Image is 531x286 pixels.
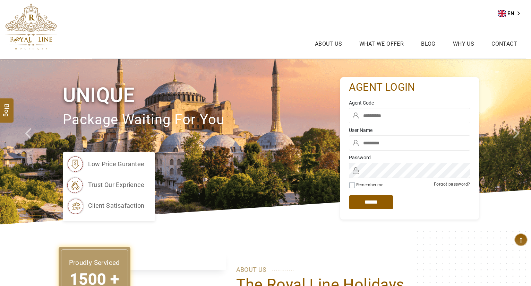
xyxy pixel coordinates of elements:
[349,81,470,94] h2: agent login
[434,182,470,187] a: Forgot password?
[349,127,470,134] label: User Name
[236,265,469,275] p: ABOUT US
[349,154,470,161] label: Password
[313,39,344,49] a: About Us
[5,3,57,50] img: The Royal Line Holidays
[498,8,525,19] aside: Language selected: English
[63,108,340,132] p: package waiting for you
[504,59,531,224] a: Check next image
[66,155,145,173] li: low price gurantee
[498,8,525,19] a: EN
[490,39,519,49] a: Contact
[451,39,476,49] a: Why Us
[66,176,145,194] li: trust our exprience
[2,104,11,110] span: Blog
[419,39,437,49] a: Blog
[272,263,294,274] span: ............
[16,59,43,224] a: Check next prev
[358,39,405,49] a: What we Offer
[349,99,470,106] label: Agent Code
[498,8,525,19] div: Language
[66,197,145,214] li: client satisafaction
[356,182,383,187] label: Remember me
[63,82,340,108] h1: Unique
